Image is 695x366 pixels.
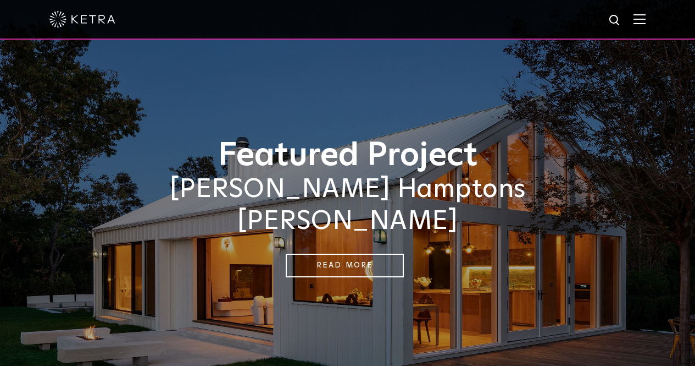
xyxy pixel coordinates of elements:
h2: [PERSON_NAME] Hamptons [PERSON_NAME] [73,174,622,237]
img: search icon [608,14,622,28]
h1: Featured Project [73,138,622,174]
a: Read More [286,254,404,277]
img: ketra-logo-2019-white [49,11,115,28]
img: Hamburger%20Nav.svg [633,14,646,24]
